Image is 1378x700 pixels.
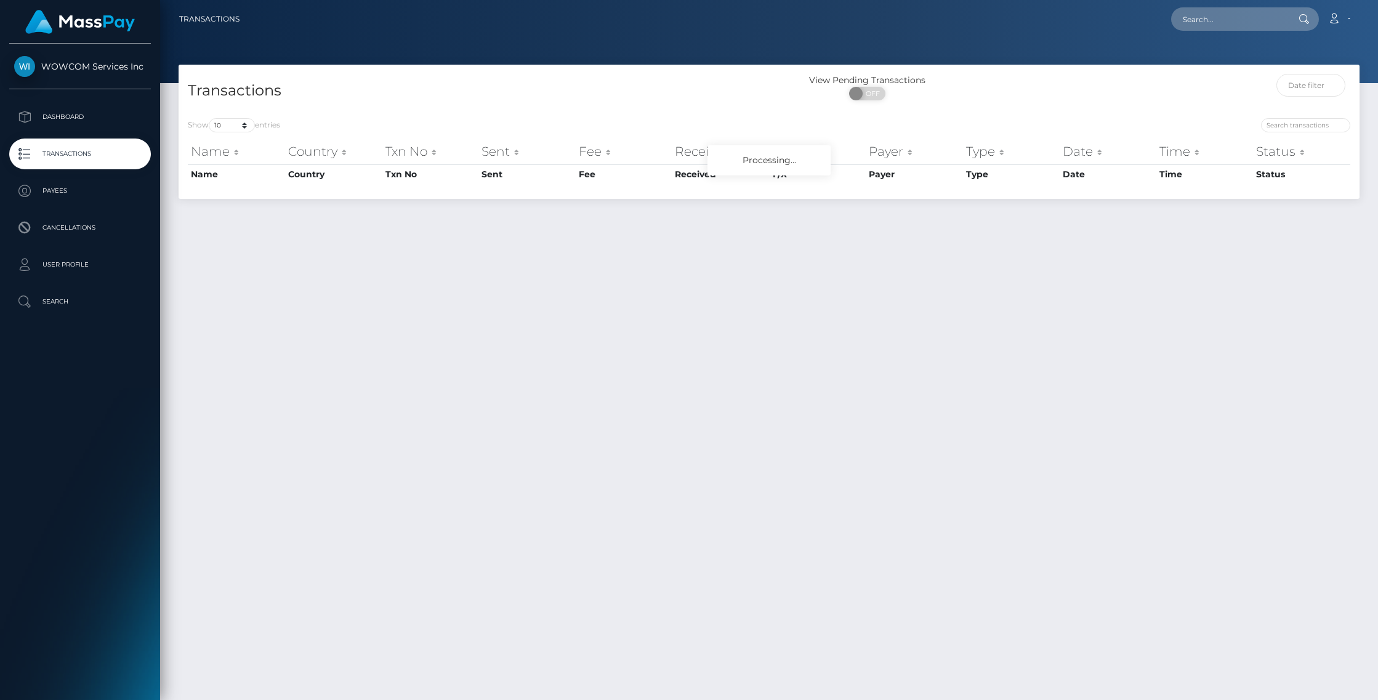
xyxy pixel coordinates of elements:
div: View Pending Transactions [769,74,966,87]
span: WOWCOM Services Inc [9,61,151,72]
th: Txn No [382,139,479,164]
th: Received [672,164,769,184]
th: Sent [478,164,575,184]
th: Received [672,139,769,164]
th: Txn No [382,164,479,184]
p: Dashboard [14,108,146,126]
h4: Transactions [188,80,760,102]
th: Sent [478,139,575,164]
p: Cancellations [14,219,146,237]
p: Transactions [14,145,146,163]
th: Status [1253,164,1350,184]
th: Payer [866,139,962,164]
a: Dashboard [9,102,151,132]
a: Cancellations [9,212,151,243]
label: Show entries [188,118,280,132]
th: Country [285,139,382,164]
img: MassPay Logo [25,10,135,34]
th: Fee [576,139,672,164]
th: F/X [770,139,866,164]
th: Date [1060,164,1156,184]
th: Time [1156,139,1253,164]
input: Search transactions [1261,118,1350,132]
a: Search [9,286,151,317]
a: Payees [9,175,151,206]
a: User Profile [9,249,151,280]
th: Name [188,139,285,164]
input: Date filter [1276,74,1345,97]
th: Date [1060,139,1156,164]
img: WOWCOM Services Inc [14,56,35,77]
th: Payer [866,164,962,184]
th: Type [963,164,1060,184]
th: Status [1253,139,1350,164]
th: Type [963,139,1060,164]
div: Processing... [707,145,831,175]
p: User Profile [14,255,146,274]
p: Payees [14,182,146,200]
input: Search... [1171,7,1287,31]
a: Transactions [9,139,151,169]
a: Transactions [179,6,240,32]
span: OFF [856,87,887,100]
th: Time [1156,164,1253,184]
select: Showentries [209,118,255,132]
p: Search [14,292,146,311]
th: Fee [576,164,672,184]
th: Country [285,164,382,184]
th: Name [188,164,285,184]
